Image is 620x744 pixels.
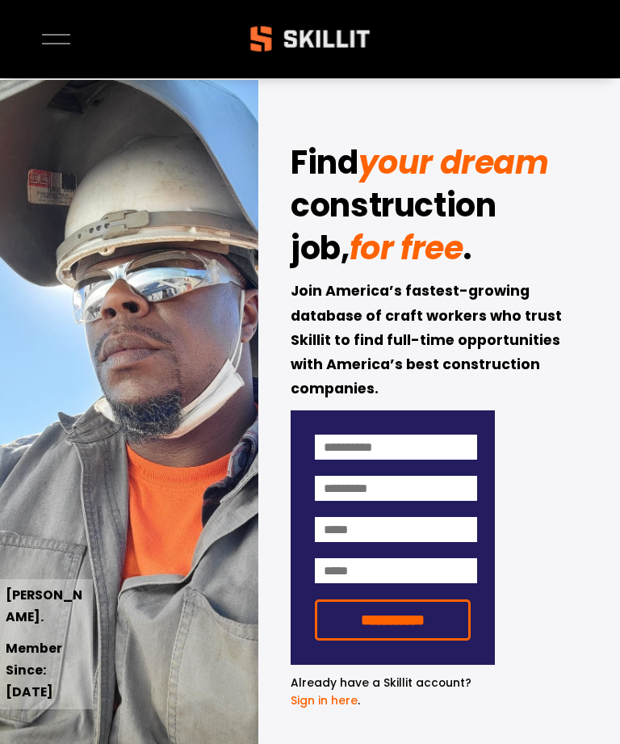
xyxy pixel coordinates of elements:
[291,675,471,691] span: Already have a Skillit account?
[6,586,82,629] strong: [PERSON_NAME].
[463,224,472,279] strong: .
[358,140,549,185] em: your dream
[6,639,65,704] strong: Member Since: [DATE]
[350,225,463,271] em: for free
[291,280,565,401] strong: Join America’s fastest-growing database of craft workers who trust Skillit to find full-time oppo...
[291,692,358,708] a: Sign in here
[291,181,502,279] strong: construction job,
[237,15,383,63] img: Skillit
[291,674,494,709] p: .
[291,138,358,193] strong: Find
